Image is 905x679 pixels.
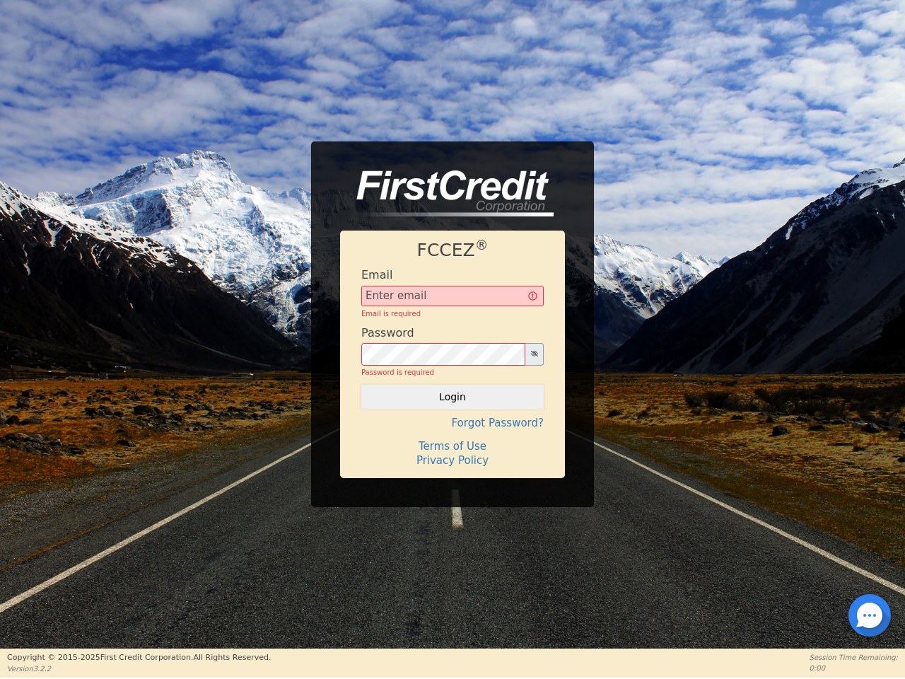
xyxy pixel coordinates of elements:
h4: Forgot Password? [361,417,544,429]
p: Version 3.2.2 [7,663,271,674]
p: Copyright © 2015- 2025 First Credit Corporation. [7,652,271,664]
span: All Rights Reserved. [193,653,271,662]
input: Enter email [361,286,544,307]
div: Email is required [361,308,544,319]
h4: Privacy Policy [361,454,544,467]
img: logo-CMu_cnol.png [340,170,554,217]
p: Session Time Remaining: [810,652,898,663]
div: Password is required [361,367,544,378]
h4: Password [361,326,414,339]
button: Login [361,385,544,409]
h4: Terms of Use [361,440,544,453]
p: 0:00 [810,663,898,673]
h1: FCCEZ [361,240,544,261]
sup: ® [475,238,489,253]
h4: Email [361,268,392,282]
input: password [361,343,525,366]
